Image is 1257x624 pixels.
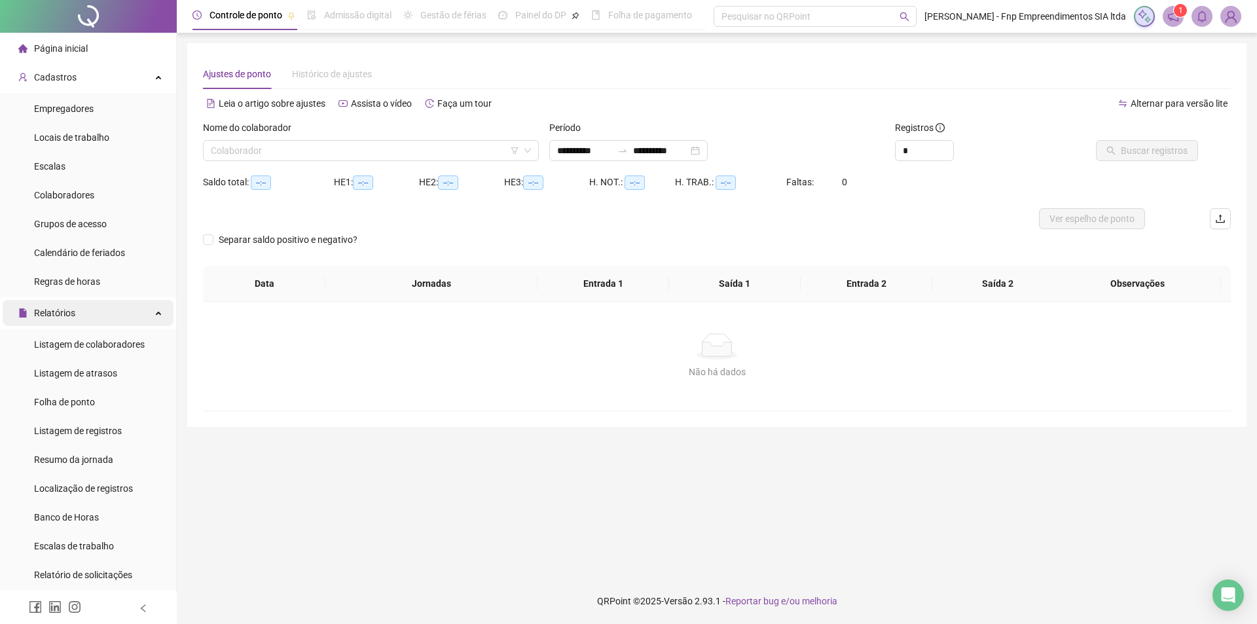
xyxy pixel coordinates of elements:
footer: QRPoint © 2025 - 2.93.1 - [177,578,1257,624]
th: Data [203,266,325,302]
span: --:-- [353,175,373,190]
span: to [617,145,628,156]
span: --:-- [523,175,543,190]
span: --:-- [251,175,271,190]
th: Observações [1054,266,1221,302]
span: Grupos de acesso [34,219,107,229]
th: Jornadas [325,266,537,302]
span: file-done [307,10,316,20]
span: sun [403,10,412,20]
span: Ajustes de ponto [203,69,271,79]
img: sparkle-icon.fc2bf0ac1784a2077858766a79e2daf3.svg [1137,9,1152,24]
span: Separar saldo positivo e negativo? [213,232,363,247]
span: Alternar para versão lite [1131,98,1228,109]
span: linkedin [48,600,62,614]
span: --:-- [438,175,458,190]
span: Regras de horas [34,276,100,287]
span: clock-circle [192,10,202,20]
span: [PERSON_NAME] - Fnp Empreendimentos SIA ltda [924,9,1126,24]
span: Listagem de colaboradores [34,339,145,350]
span: search [900,12,909,22]
div: Saldo total: [203,175,334,190]
span: instagram [68,600,81,614]
span: Assista o vídeo [351,98,412,109]
span: book [591,10,600,20]
span: Faça um tour [437,98,492,109]
span: Cadastros [34,72,77,83]
label: Período [549,120,589,135]
span: Faltas: [786,177,816,187]
img: 78429 [1221,7,1241,26]
div: HE 2: [419,175,504,190]
span: Resumo da jornada [34,454,113,465]
th: Entrada 1 [537,266,669,302]
div: HE 3: [504,175,589,190]
span: Leia o artigo sobre ajustes [219,98,325,109]
span: upload [1215,213,1226,224]
span: file-text [206,99,215,108]
span: --:-- [625,175,645,190]
th: Saída 1 [669,266,801,302]
span: --:-- [716,175,736,190]
span: Gestão de férias [420,10,486,20]
span: user-add [18,73,27,82]
th: Saída 2 [932,266,1064,302]
span: pushpin [287,12,295,20]
span: 0 [842,177,847,187]
span: Histórico de ajustes [292,69,372,79]
span: Banco de Horas [34,512,99,523]
button: Ver espelho de ponto [1039,208,1145,229]
div: HE 1: [334,175,419,190]
span: Escalas de trabalho [34,541,114,551]
span: filter [511,147,519,155]
div: H. NOT.: [589,175,675,190]
button: Buscar registros [1096,140,1198,161]
span: history [425,99,434,108]
span: Página inicial [34,43,88,54]
span: Reportar bug e/ou melhoria [725,596,837,606]
span: Locais de trabalho [34,132,109,143]
span: swap-right [617,145,628,156]
span: notification [1167,10,1179,22]
span: Admissão digital [324,10,392,20]
span: youtube [338,99,348,108]
span: file [18,308,27,318]
span: Escalas [34,161,65,172]
span: down [524,147,532,155]
span: Relatório de solicitações [34,570,132,580]
span: Folha de pagamento [608,10,692,20]
span: info-circle [936,123,945,132]
span: bell [1196,10,1208,22]
sup: 1 [1174,4,1187,17]
span: dashboard [498,10,507,20]
span: Localização de registros [34,483,133,494]
div: Open Intercom Messenger [1212,579,1244,611]
span: Listagem de atrasos [34,368,117,378]
span: Empregadores [34,103,94,114]
div: H. TRAB.: [675,175,786,190]
span: Observações [1065,276,1211,291]
label: Nome do colaborador [203,120,300,135]
span: Listagem de registros [34,426,122,436]
span: Folha de ponto [34,397,95,407]
span: Colaboradores [34,190,94,200]
span: Relatórios [34,308,75,318]
span: Versão [664,596,693,606]
th: Entrada 2 [801,266,932,302]
span: left [139,604,148,613]
span: swap [1118,99,1127,108]
span: facebook [29,600,42,614]
span: pushpin [572,12,579,20]
span: home [18,44,27,53]
span: Painel do DP [515,10,566,20]
span: Controle de ponto [209,10,282,20]
div: Não há dados [219,365,1215,379]
span: Calendário de feriados [34,248,125,258]
span: Registros [895,120,945,135]
span: 1 [1178,6,1183,15]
